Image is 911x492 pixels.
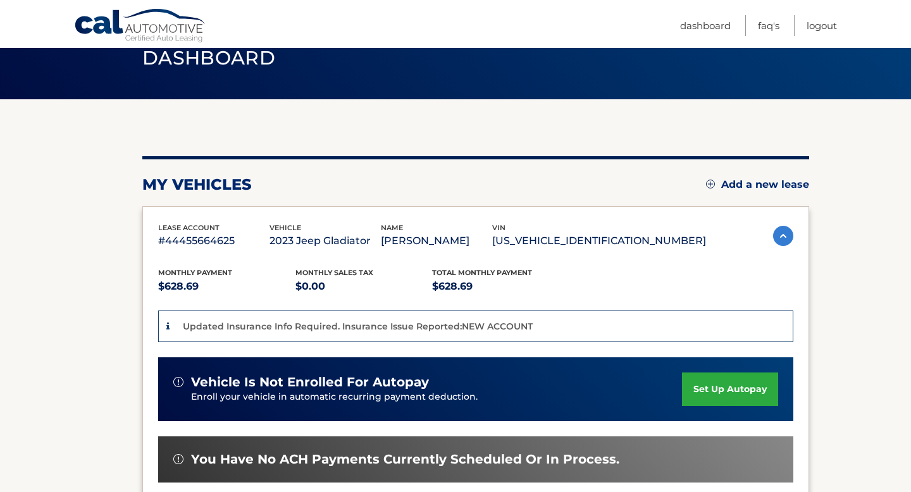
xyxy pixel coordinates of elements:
span: vehicle is not enrolled for autopay [191,374,429,390]
p: $628.69 [432,278,569,295]
p: $0.00 [295,278,433,295]
p: #44455664625 [158,232,270,250]
a: Dashboard [680,15,731,36]
img: accordion-active.svg [773,226,793,246]
span: name [381,223,403,232]
span: vin [492,223,505,232]
p: 2023 Jeep Gladiator [270,232,381,250]
a: Add a new lease [706,178,809,191]
span: Monthly Payment [158,268,232,277]
h2: my vehicles [142,175,252,194]
a: set up autopay [682,372,778,406]
span: vehicle [270,223,301,232]
p: $628.69 [158,278,295,295]
p: [US_VEHICLE_IDENTIFICATION_NUMBER] [492,232,706,250]
p: Enroll your vehicle in automatic recurring payment deduction. [191,390,682,404]
span: Monthly sales Tax [295,268,373,277]
span: Total Monthly Payment [432,268,532,277]
span: You have no ACH payments currently scheduled or in process. [191,452,619,467]
img: alert-white.svg [173,454,183,464]
a: FAQ's [758,15,779,36]
p: [PERSON_NAME] [381,232,492,250]
span: lease account [158,223,220,232]
a: Logout [807,15,837,36]
img: alert-white.svg [173,377,183,387]
p: Updated Insurance Info Required. Insurance Issue Reported:NEW ACCOUNT [183,321,533,332]
img: add.svg [706,180,715,188]
a: Cal Automotive [74,8,207,45]
span: Dashboard [142,46,275,70]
